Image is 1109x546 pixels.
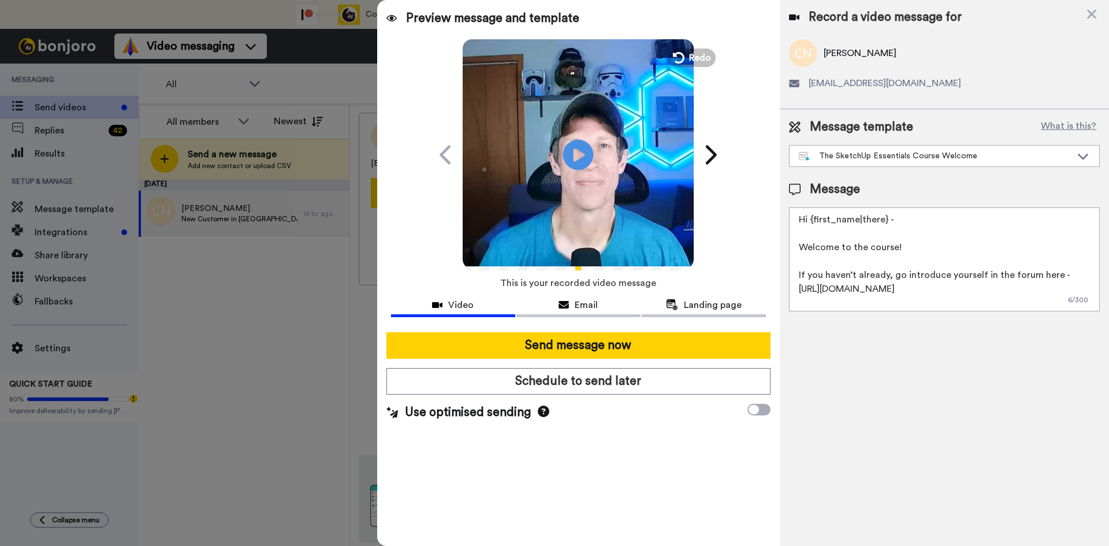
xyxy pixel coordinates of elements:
[500,270,656,296] span: This is your recorded video message
[405,404,531,421] span: Use optimised sending
[799,150,1071,162] div: The SketchUp Essentials Course Welcome
[789,207,1100,311] textarea: Hi {first_name|there} - Welcome to the course! If you haven’t already, go introduce yourself in t...
[1037,118,1100,136] button: What is this?
[684,298,742,312] span: Landing page
[799,152,810,161] img: nextgen-template.svg
[386,368,771,395] button: Schedule to send later
[386,332,771,359] button: Send message now
[448,298,474,312] span: Video
[575,298,598,312] span: Email
[810,118,913,136] span: Message template
[810,181,860,198] span: Message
